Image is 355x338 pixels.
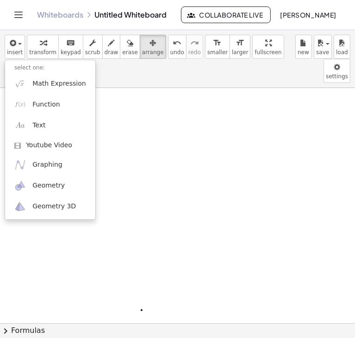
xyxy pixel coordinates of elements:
span: redo [188,49,201,56]
button: fullscreen [252,35,284,59]
img: ggb-graphing.svg [14,159,26,170]
a: Whiteboards [37,10,83,19]
span: Graphing [32,160,62,169]
span: keypad [61,49,81,56]
span: smaller [207,49,228,56]
button: undoundo [168,35,187,59]
button: arrange [140,35,166,59]
button: new [295,35,312,59]
i: redo [190,38,199,49]
span: larger [232,49,248,56]
span: Geometry 3D [32,202,76,211]
span: Text [32,121,45,130]
span: fullscreen [255,49,281,56]
button: save [314,35,332,59]
span: Function [32,100,60,109]
button: settings [324,59,350,83]
a: Math Expression [5,73,95,94]
span: Math Expression [32,79,86,88]
span: draw [105,49,118,56]
span: transform [29,49,56,56]
span: settings [326,73,348,80]
i: format_size [213,38,222,49]
button: format_sizelarger [230,35,250,59]
span: Youtube Video [26,141,72,150]
span: new [298,49,309,56]
span: load [336,49,348,56]
span: [PERSON_NAME] [280,11,336,19]
span: Geometry [32,181,65,190]
button: transform [27,35,59,59]
button: Collaborate Live [181,6,271,23]
i: format_size [236,38,244,49]
a: Text [5,115,95,136]
a: Graphing [5,154,95,175]
button: insert [5,35,25,59]
button: draw [102,35,121,59]
img: sqrt_x.png [14,78,26,89]
a: Geometry [5,175,95,196]
img: f_x.png [14,99,26,110]
img: Aa.png [14,119,26,131]
a: Youtube Video [5,136,95,155]
i: keyboard [66,38,75,49]
button: keyboardkeypad [58,35,83,59]
button: format_sizesmaller [205,35,230,59]
a: Function [5,94,95,115]
button: erase [120,35,140,59]
span: save [316,49,329,56]
button: load [334,35,350,59]
span: undo [170,49,184,56]
span: scrub [85,49,100,56]
span: Collaborate Live [189,11,263,19]
li: select one: [5,63,95,73]
button: Toggle navigation [11,7,26,22]
button: [PERSON_NAME] [273,6,344,23]
span: insert [7,49,23,56]
i: undo [173,38,181,49]
span: arrange [142,49,164,56]
a: Geometry 3D [5,196,95,217]
img: ggb-geometry.svg [14,180,26,192]
img: ggb-3d.svg [14,201,26,213]
button: scrub [83,35,103,59]
span: erase [122,49,137,56]
button: redoredo [186,35,203,59]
